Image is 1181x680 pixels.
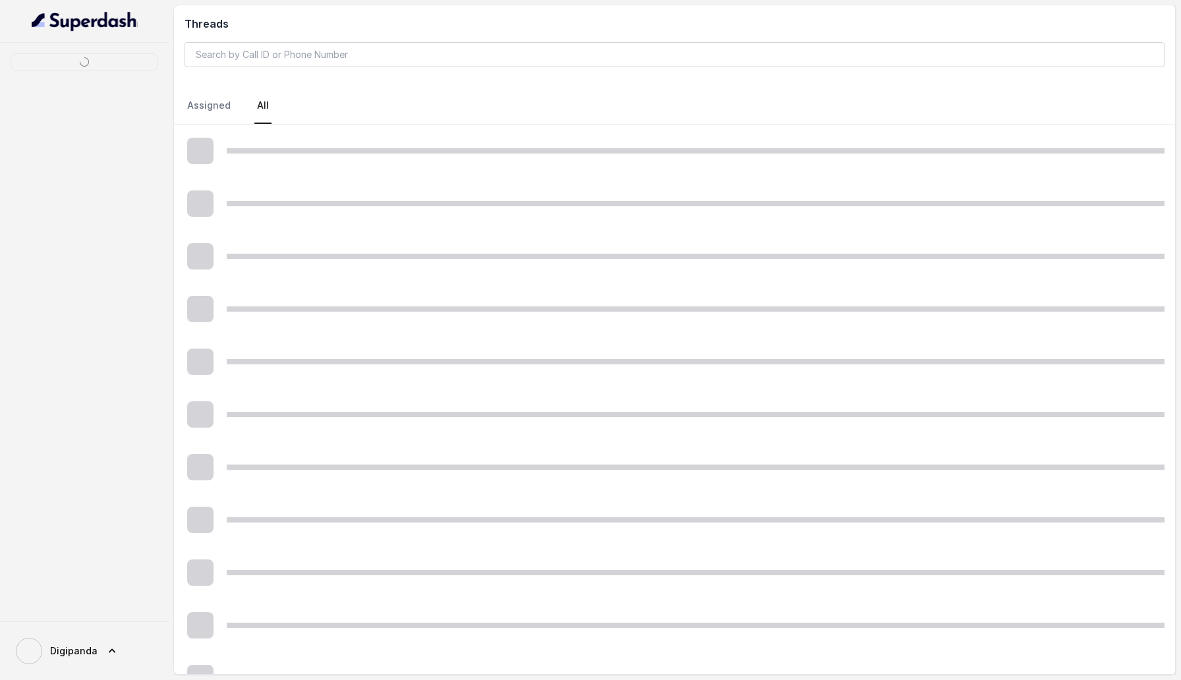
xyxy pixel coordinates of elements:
[32,11,138,32] img: light.svg
[50,644,98,658] span: Digipanda
[11,633,158,669] a: Digipanda
[254,88,272,124] a: All
[185,42,1165,67] input: Search by Call ID or Phone Number
[185,88,233,124] a: Assigned
[185,88,1165,124] nav: Tabs
[185,16,1165,32] h2: Threads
